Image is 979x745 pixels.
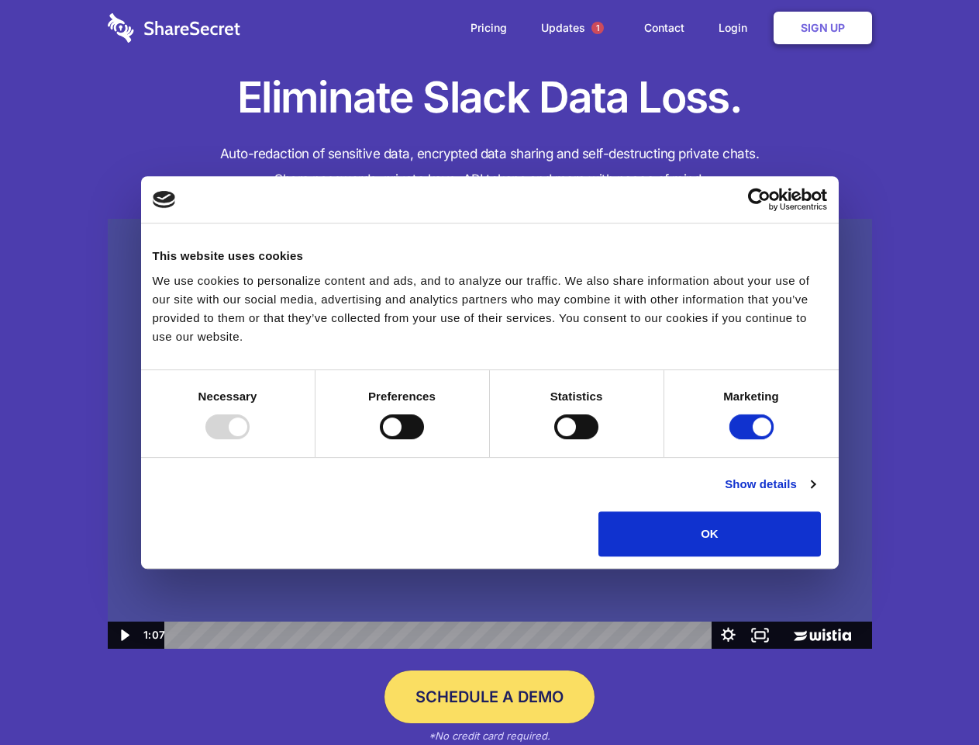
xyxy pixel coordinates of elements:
[384,670,595,723] a: Schedule a Demo
[455,4,522,52] a: Pricing
[703,4,770,52] a: Login
[723,390,779,403] strong: Marketing
[591,22,604,34] span: 1
[108,622,140,649] button: Play Video
[712,622,744,649] button: Show settings menu
[108,141,872,192] h4: Auto-redaction of sensitive data, encrypted data sharing and self-destructing private chats. Shar...
[550,390,603,403] strong: Statistics
[774,12,872,44] a: Sign Up
[429,729,550,742] em: *No credit card required.
[153,272,827,346] div: We use cookies to personalize content and ads, and to analyze our traffic. We also share informat...
[725,475,815,494] a: Show details
[598,511,821,556] button: OK
[368,390,436,403] strong: Preferences
[198,390,257,403] strong: Necessary
[108,219,872,650] img: Sharesecret
[153,191,176,208] img: logo
[691,188,827,211] a: Usercentrics Cookiebot - opens in a new window
[153,247,827,265] div: This website uses cookies
[108,70,872,126] h1: Eliminate Slack Data Loss.
[776,622,871,649] a: Wistia Logo -- Learn More
[177,622,705,649] div: Playbar
[629,4,700,52] a: Contact
[108,13,240,43] img: logo-wordmark-white-trans-d4663122ce5f474addd5e946df7df03e33cb6a1c49d2221995e7729f52c070b2.svg
[744,622,776,649] button: Fullscreen
[901,667,960,726] iframe: Drift Widget Chat Controller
